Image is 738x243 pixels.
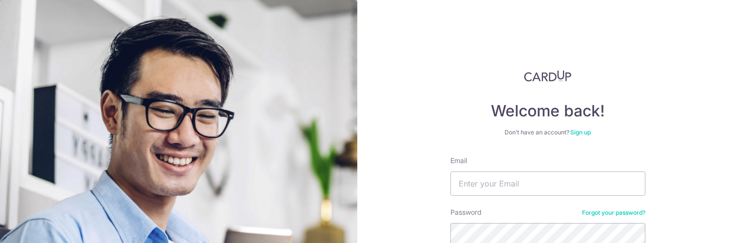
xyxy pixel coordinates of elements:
label: Password [450,207,482,217]
a: Forgot your password? [582,209,645,217]
div: Don’t have an account? [450,129,645,136]
input: Enter your Email [450,171,645,196]
img: CardUp Logo [524,70,572,82]
label: Email [450,156,467,166]
a: Sign up [570,129,591,136]
h4: Welcome back! [450,101,645,121]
